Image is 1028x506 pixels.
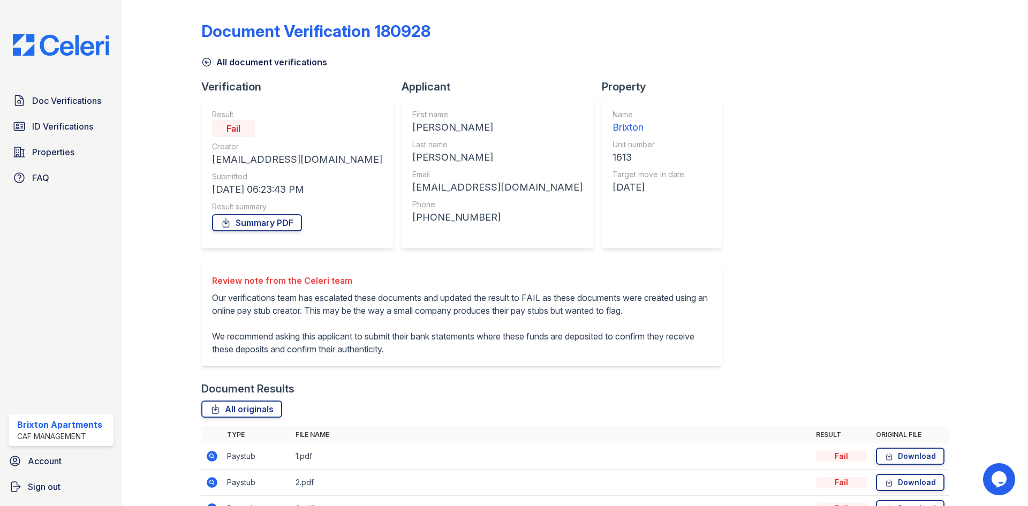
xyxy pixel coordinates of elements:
a: Summary PDF [212,214,302,231]
div: Phone [412,199,583,210]
a: All document verifications [201,56,327,69]
th: Result [812,426,872,443]
div: First name [412,109,583,120]
a: Account [4,450,118,472]
div: Name [613,109,684,120]
div: [PHONE_NUMBER] [412,210,583,225]
span: Doc Verifications [32,94,101,107]
div: [EMAIL_ADDRESS][DOMAIN_NAME] [212,152,382,167]
td: Paystub [223,470,291,496]
a: Doc Verifications [9,90,114,111]
div: Fail [212,120,255,137]
td: 1.pdf [291,443,812,470]
div: Fail [816,451,867,462]
div: Email [412,169,583,180]
div: Brixton Apartments [17,418,102,431]
div: [PERSON_NAME] [412,120,583,135]
div: [EMAIL_ADDRESS][DOMAIN_NAME] [412,180,583,195]
td: 2.pdf [291,470,812,496]
div: Property [602,79,730,94]
div: Applicant [402,79,602,94]
div: Submitted [212,171,382,182]
div: Target move in date [613,169,684,180]
div: 1613 [613,150,684,165]
th: File name [291,426,812,443]
a: Sign out [4,476,118,497]
div: Fail [816,477,867,488]
span: Sign out [28,480,61,493]
p: Our verifications team has escalated these documents and updated the result to FAIL as these docu... [212,291,711,356]
span: FAQ [32,171,49,184]
div: Document Results [201,381,294,396]
a: All originals [201,401,282,418]
a: ID Verifications [9,116,114,137]
iframe: chat widget [983,463,1017,495]
div: [DATE] [613,180,684,195]
div: Document Verification 180928 [201,21,430,41]
div: Last name [412,139,583,150]
div: Verification [201,79,402,94]
th: Original file [872,426,949,443]
th: Type [223,426,291,443]
div: CAF Management [17,431,102,442]
a: Properties [9,141,114,163]
div: [DATE] 06:23:43 PM [212,182,382,197]
div: Unit number [613,139,684,150]
a: Download [876,474,944,491]
div: Creator [212,141,382,152]
a: FAQ [9,167,114,188]
span: ID Verifications [32,120,93,133]
a: Download [876,448,944,465]
a: Name Brixton [613,109,684,135]
span: Account [28,455,62,467]
td: Paystub [223,443,291,470]
div: [PERSON_NAME] [412,150,583,165]
div: Review note from the Celeri team [212,274,711,287]
div: Result summary [212,201,382,212]
img: CE_Logo_Blue-a8612792a0a2168367f1c8372b55b34899dd931a85d93a1a3d3e32e68fde9ad4.png [4,34,118,56]
div: Result [212,109,382,120]
span: Properties [32,146,74,158]
div: Brixton [613,120,684,135]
